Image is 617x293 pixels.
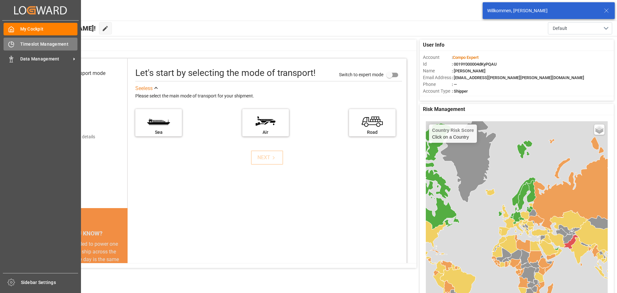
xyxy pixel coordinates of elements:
[20,26,78,32] span: My Cockpit
[4,38,77,50] a: Timeslot Management
[452,69,486,73] span: : [PERSON_NAME]
[4,23,77,35] a: My Cockpit
[423,74,452,81] span: Email Address
[553,25,567,32] span: Default
[452,62,497,67] span: : 0019Y000004dKyPQAU
[452,55,478,60] span: :
[487,7,598,14] div: Willkommen, [PERSON_NAME]
[453,55,478,60] span: Compo Expert
[35,227,128,240] div: DID YOU KNOW?
[352,129,392,136] div: Road
[452,75,584,80] span: : [EMAIL_ADDRESS][PERSON_NAME][PERSON_NAME][DOMAIN_NAME]
[20,56,71,62] span: Data Management
[27,22,96,34] span: Hello [PERSON_NAME]!
[432,128,474,140] div: Click on a Country
[423,105,465,113] span: Risk Management
[548,22,612,34] button: open menu
[432,128,474,133] h4: Country Risk Score
[594,124,604,135] a: Layers
[423,88,452,95] span: Account Type
[21,279,78,286] span: Sidebar Settings
[452,89,468,94] span: : Shipper
[20,41,78,48] span: Timeslot Management
[423,68,452,74] span: Name
[135,85,153,92] div: See less
[135,92,402,100] div: Please select the main mode of transport for your shipment.
[423,61,452,68] span: Id
[139,129,179,136] div: Sea
[423,54,452,61] span: Account
[452,82,457,87] span: : —
[246,129,286,136] div: Air
[339,72,383,77] span: Switch to expert mode
[251,151,283,165] button: NEXT
[42,240,120,287] div: The energy needed to power one large container ship across the ocean in a single day is the same ...
[423,41,444,49] span: User Info
[135,66,316,80] div: Let's start by selecting the mode of transport!
[423,81,452,88] span: Phone
[257,154,277,161] div: NEXT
